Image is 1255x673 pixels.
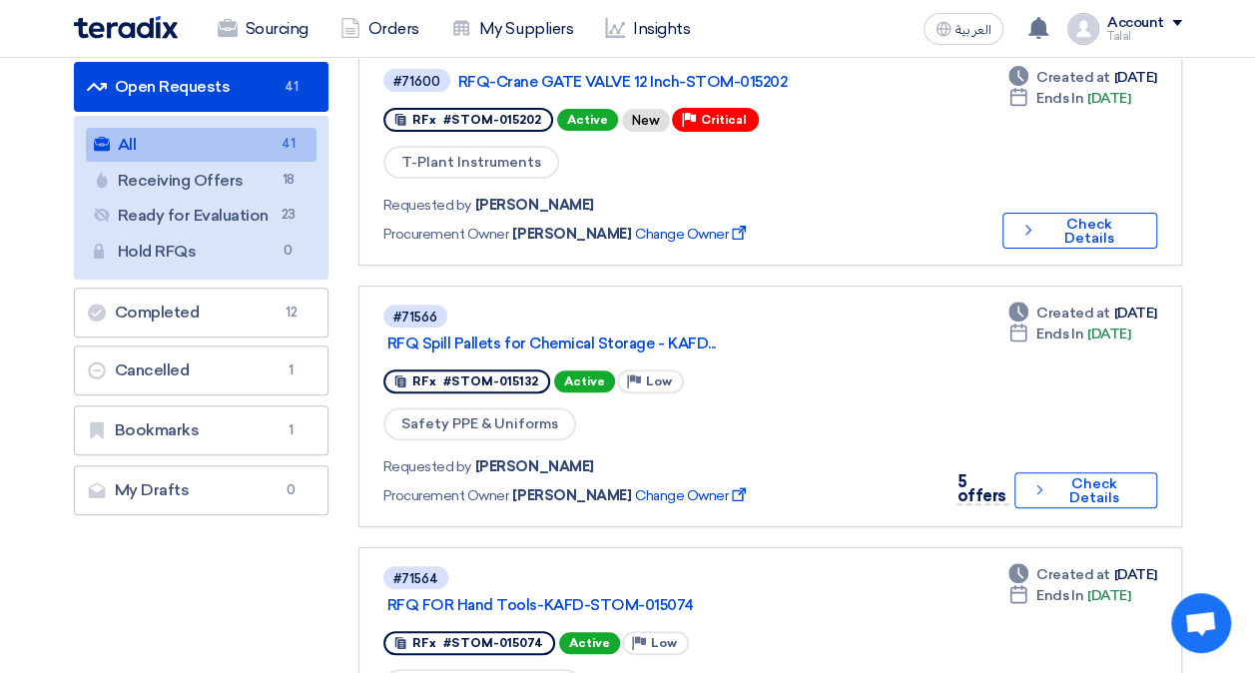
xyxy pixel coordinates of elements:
[435,7,589,51] a: My Suppliers
[412,636,436,650] span: RFx
[622,109,670,132] div: New
[475,195,594,216] span: [PERSON_NAME]
[86,128,316,162] a: All
[324,7,435,51] a: Orders
[554,370,615,392] span: Active
[635,224,750,245] span: Change Owner
[393,75,440,88] div: #71600
[202,7,324,51] a: Sourcing
[1036,564,1109,585] span: Created at
[280,480,304,500] span: 0
[1008,88,1130,109] div: [DATE]
[924,13,1003,45] button: العربية
[412,374,436,388] span: RFx
[1107,15,1164,32] div: Account
[1008,67,1156,88] div: [DATE]
[280,360,304,380] span: 1
[557,109,618,131] span: Active
[651,636,677,650] span: Low
[1008,564,1156,585] div: [DATE]
[559,632,620,654] span: Active
[589,7,706,51] a: Insights
[443,113,541,127] span: #STOM-015202
[1036,585,1083,606] span: Ends In
[1171,593,1231,653] div: Open chat
[86,199,316,233] a: Ready for Evaluation
[1067,13,1099,45] img: profile_test.png
[383,456,471,477] span: Requested by
[74,405,328,455] a: Bookmarks1
[277,241,301,262] span: 0
[412,113,436,127] span: RFx
[1008,303,1156,324] div: [DATE]
[1014,472,1156,508] button: Check Details
[646,374,672,388] span: Low
[1008,324,1130,344] div: [DATE]
[383,485,509,506] span: Procurement Owner
[1036,67,1109,88] span: Created at
[277,170,301,191] span: 18
[512,485,631,506] span: [PERSON_NAME]
[956,472,1005,505] span: 5 offers
[383,407,576,440] span: Safety PPE & Uniforms
[512,224,631,245] span: [PERSON_NAME]
[635,485,750,506] span: Change Owner
[383,224,509,245] span: Procurement Owner
[74,16,178,39] img: Teradix logo
[280,420,304,440] span: 1
[458,73,957,91] a: RFQ-Crane GATE VALVE 12 Inch-STOM-015202
[1036,324,1083,344] span: Ends In
[280,77,304,97] span: 41
[1036,88,1083,109] span: Ends In
[387,335,887,352] a: RFQ Spill Pallets for Chemical Storage - KAFD...
[277,134,301,155] span: 41
[443,636,543,650] span: #STOM-015074
[277,205,301,226] span: 23
[387,596,887,614] a: RFQ FOR Hand Tools-KAFD-STOM-015074
[393,572,438,585] div: #71564
[383,146,559,179] span: T-Plant Instruments
[280,303,304,323] span: 12
[86,164,316,198] a: Receiving Offers
[86,235,316,269] a: Hold RFQs
[1002,213,1157,249] button: Check Details
[74,345,328,395] a: Cancelled1
[955,23,991,37] span: العربية
[74,465,328,515] a: My Drafts0
[1107,31,1182,42] div: Talal
[74,288,328,337] a: Completed12
[393,311,437,324] div: #71566
[1008,585,1130,606] div: [DATE]
[74,62,328,112] a: Open Requests41
[443,374,538,388] span: #STOM-015132
[475,456,594,477] span: [PERSON_NAME]
[383,195,471,216] span: Requested by
[1036,303,1109,324] span: Created at
[701,113,747,127] span: Critical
